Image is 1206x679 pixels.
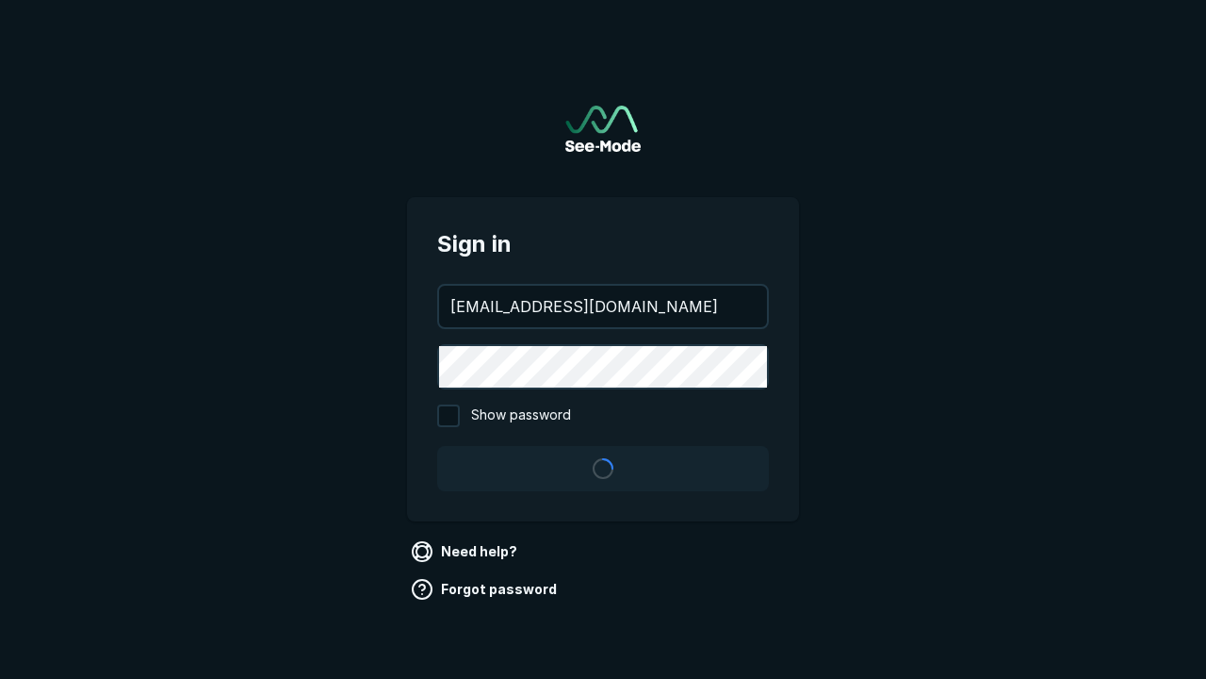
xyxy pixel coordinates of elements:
span: Sign in [437,227,769,261]
a: Need help? [407,537,525,567]
a: Go to sign in [565,106,641,152]
span: Show password [471,405,571,427]
input: your@email.com [439,286,767,327]
a: Forgot password [407,574,564,604]
img: See-Mode Logo [565,106,641,152]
